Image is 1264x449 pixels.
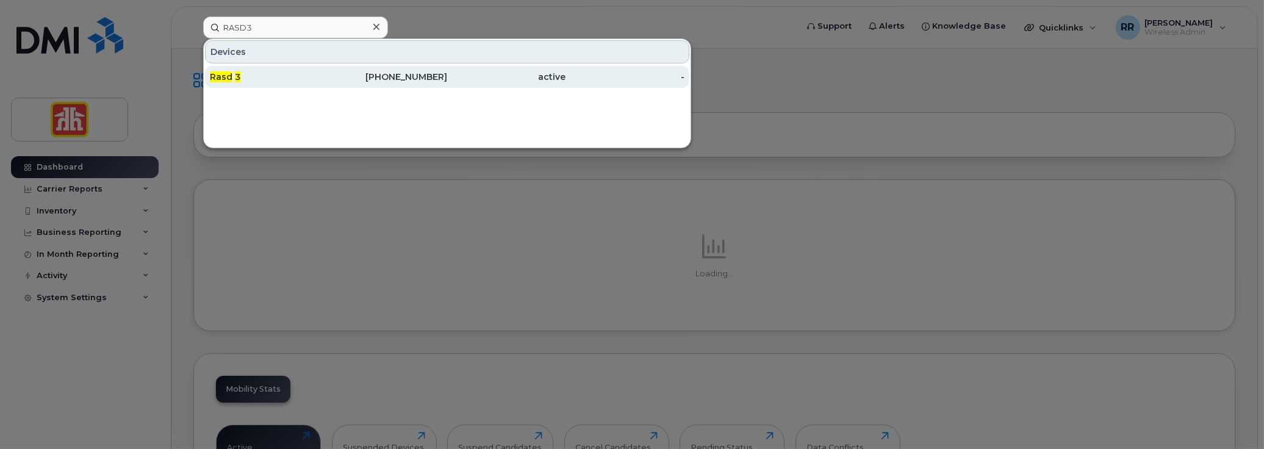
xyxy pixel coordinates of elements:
[329,71,448,83] div: [PHONE_NUMBER]
[566,71,685,83] div: -
[447,71,566,83] div: active
[205,66,689,88] a: Rasd 3[PHONE_NUMBER]active-
[205,40,689,63] div: Devices
[235,71,241,82] span: 3
[210,71,232,82] span: Rasd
